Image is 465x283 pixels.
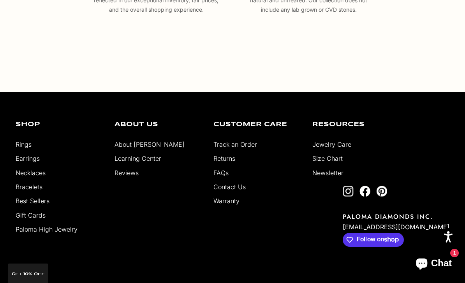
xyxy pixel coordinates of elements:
[16,211,46,219] a: Gift Cards
[343,186,354,197] a: Follow on Instagram
[16,225,77,233] a: Paloma High Jewelry
[114,121,202,128] p: About Us
[213,197,240,205] a: Warranty
[376,186,387,197] a: Follow on Pinterest
[8,264,48,283] div: GET 10% Off
[16,141,32,148] a: Rings
[114,155,161,162] a: Learning Center
[16,197,49,205] a: Best Sellers
[12,272,45,276] span: GET 10% Off
[312,155,343,162] a: Size Chart
[312,141,351,148] a: Jewelry Care
[213,121,301,128] p: Customer Care
[343,221,449,233] p: [EMAIL_ADDRESS][DOMAIN_NAME]
[312,121,400,128] p: Resources
[114,141,185,148] a: About [PERSON_NAME]
[16,169,46,177] a: Necklaces
[114,169,139,177] a: Reviews
[16,121,103,128] p: Shop
[16,155,40,162] a: Earrings
[213,183,246,191] a: Contact Us
[213,155,235,162] a: Returns
[213,169,229,177] a: FAQs
[343,212,449,221] p: PALOMA DIAMONDS INC.
[359,186,370,197] a: Follow on Facebook
[16,183,42,191] a: Bracelets
[409,251,459,277] inbox-online-store-chat: Shopify online store chat
[213,141,257,148] a: Track an Order
[312,169,343,177] a: Newsletter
